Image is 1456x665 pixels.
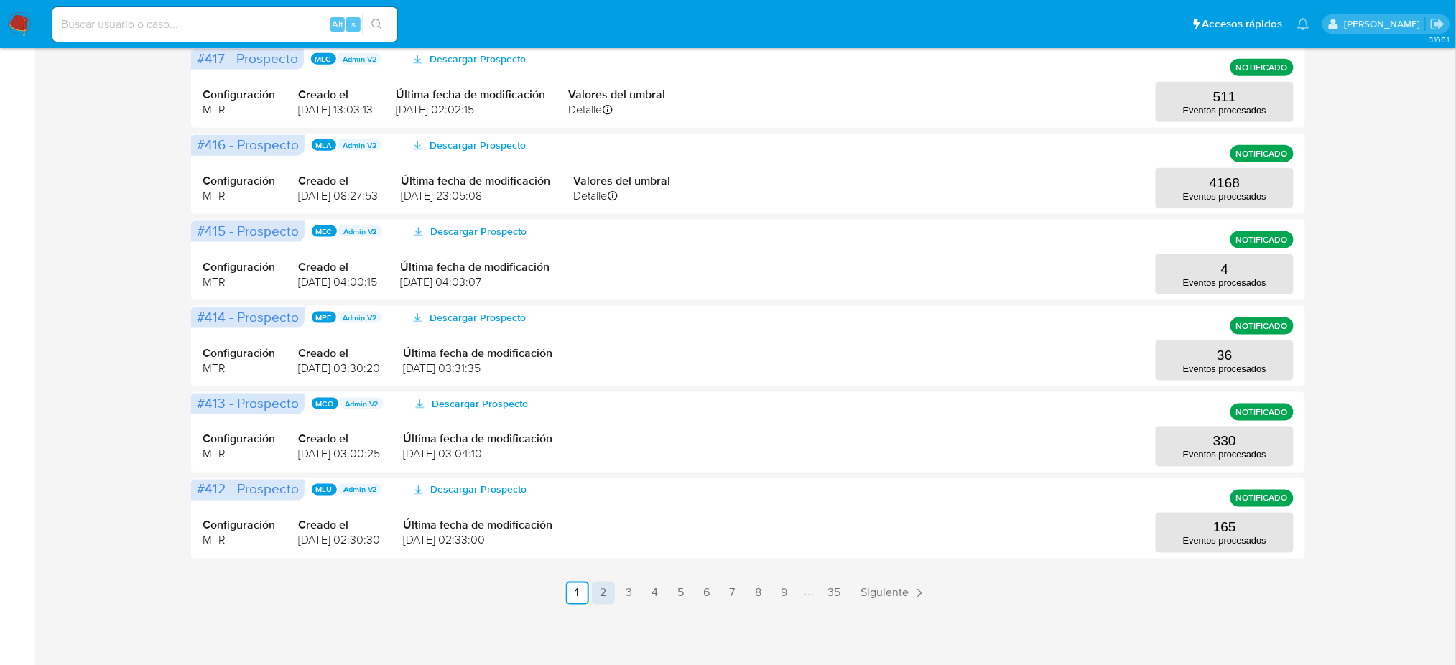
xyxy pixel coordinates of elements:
span: Alt [332,17,343,31]
button: search-icon [362,14,391,34]
a: Salir [1430,17,1445,32]
input: Buscar usuario o caso... [52,15,397,34]
a: Notificaciones [1297,18,1309,30]
p: manuel.flocco@mercadolibre.com [1344,17,1425,31]
span: s [351,17,356,31]
span: 3.160.1 [1429,34,1449,45]
span: Accesos rápidos [1202,17,1283,32]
